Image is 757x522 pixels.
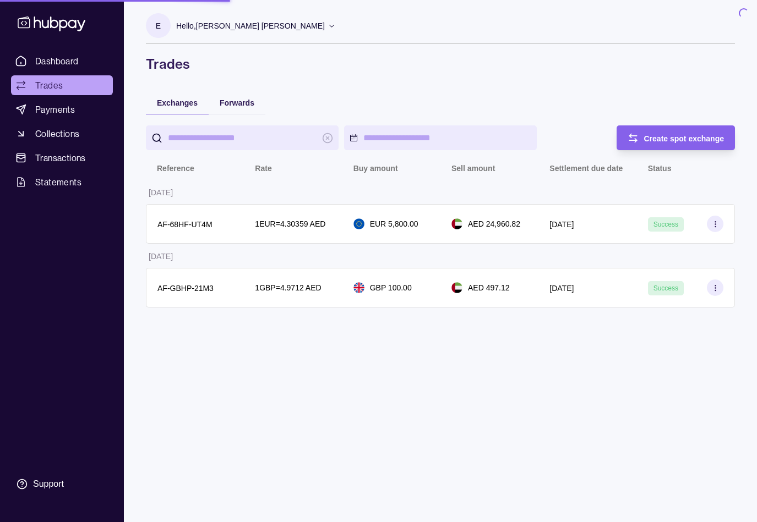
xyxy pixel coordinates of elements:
p: AF-GBHP-21M3 [157,284,214,293]
span: Transactions [35,151,86,164]
p: Hello, [PERSON_NAME] [PERSON_NAME] [176,20,325,32]
button: Create spot exchange [617,125,736,150]
p: Settlement due date [549,164,623,173]
h1: Trades [146,55,735,73]
span: Collections [35,127,79,140]
p: Buy amount [353,164,398,173]
p: E [156,20,161,32]
p: [DATE] [549,220,574,229]
img: gb [353,282,364,293]
p: Rate [255,164,271,173]
span: Success [653,284,678,292]
p: Sell amount [451,164,495,173]
p: Reference [157,164,194,173]
span: Success [653,221,678,228]
p: [DATE] [549,284,574,293]
span: Create spot exchange [644,134,725,143]
a: Dashboard [11,51,113,71]
span: Dashboard [35,54,79,68]
a: Payments [11,100,113,119]
a: Support [11,472,113,496]
span: Forwards [220,98,254,107]
p: [DATE] [149,188,173,197]
span: Trades [35,79,63,92]
p: 1 GBP = 4.9712 AED [255,282,321,294]
p: AF-68HF-UT4M [157,220,213,229]
img: ae [451,218,462,229]
p: [DATE] [149,252,173,261]
img: ae [451,282,462,293]
img: eu [353,218,364,229]
a: Transactions [11,148,113,168]
span: Statements [35,175,81,189]
a: Collections [11,124,113,144]
span: Payments [35,103,75,116]
p: AED 497.12 [468,282,510,294]
p: Status [648,164,672,173]
a: Statements [11,172,113,192]
p: GBP 100.00 [370,282,412,294]
p: EUR 5,800.00 [370,218,418,230]
p: 1 EUR = 4.30359 AED [255,218,325,230]
p: AED 24,960.82 [468,218,520,230]
input: search [168,125,317,150]
span: Exchanges [157,98,198,107]
a: Trades [11,75,113,95]
div: Support [33,478,64,490]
